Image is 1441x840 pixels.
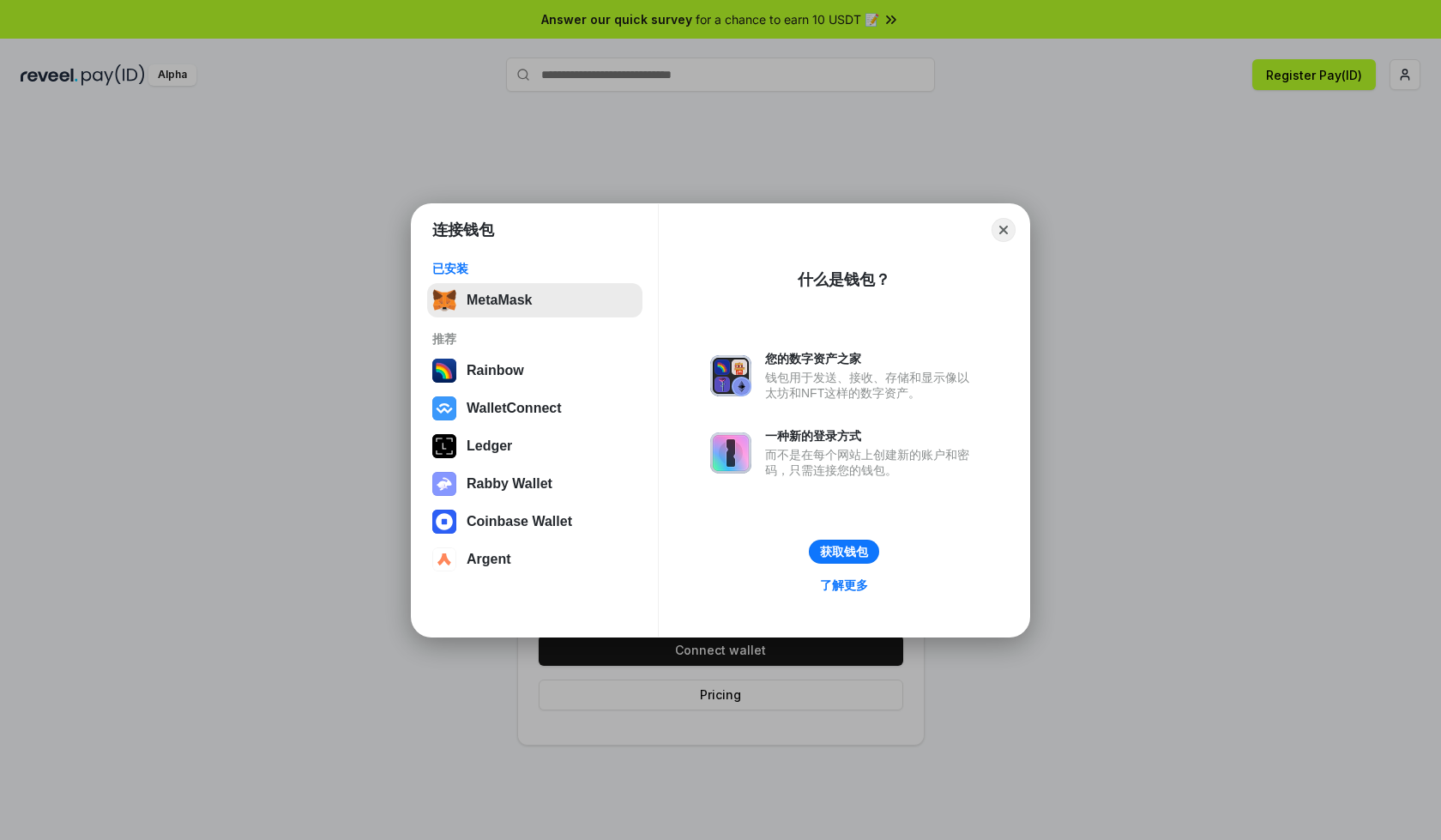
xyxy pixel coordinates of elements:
[992,218,1016,242] button: Close
[432,220,494,240] h1: 连接钱包
[427,429,642,463] button: Ledger
[467,476,552,492] div: Rabby Wallet
[765,428,978,444] div: 一种新的登录方式
[427,505,642,539] button: Coinbase Wallet
[809,540,879,564] button: 获取钱包
[710,355,751,396] img: svg+xml,%3Csvg%20xmlns%3D%22http%3A%2F%2Fwww.w3.org%2F2000%2Fsvg%22%20fill%3D%22none%22%20viewBox...
[427,542,642,577] button: Argent
[710,432,751,474] img: svg+xml,%3Csvg%20xmlns%3D%22http%3A%2F%2Fwww.w3.org%2F2000%2Fsvg%22%20fill%3D%22none%22%20viewBox...
[427,467,642,501] button: Rabby Wallet
[798,269,890,290] div: 什么是钱包？
[467,514,572,529] div: Coinbase Wallet
[432,510,456,534] img: svg+xml,%3Csvg%20width%3D%2228%22%20height%3D%2228%22%20viewBox%3D%220%200%2028%2028%22%20fill%3D...
[432,288,456,312] img: svg+xml,%3Csvg%20fill%3D%22none%22%20height%3D%2233%22%20viewBox%3D%220%200%2035%2033%22%20width%...
[427,354,642,388] button: Rainbow
[467,438,512,454] div: Ledger
[467,363,524,378] div: Rainbow
[467,552,511,567] div: Argent
[820,544,868,559] div: 获取钱包
[810,574,878,596] a: 了解更多
[765,447,978,478] div: 而不是在每个网站上创建新的账户和密码，只需连接您的钱包。
[467,293,532,308] div: MetaMask
[427,391,642,426] button: WalletConnect
[432,359,456,383] img: svg+xml,%3Csvg%20width%3D%22120%22%20height%3D%22120%22%20viewBox%3D%220%200%20120%20120%22%20fil...
[432,261,637,276] div: 已安装
[432,434,456,458] img: svg+xml,%3Csvg%20xmlns%3D%22http%3A%2F%2Fwww.w3.org%2F2000%2Fsvg%22%20width%3D%2228%22%20height%3...
[432,547,456,571] img: svg+xml,%3Csvg%20width%3D%2228%22%20height%3D%2228%22%20viewBox%3D%220%200%2028%2028%22%20fill%3D...
[432,396,456,420] img: svg+xml,%3Csvg%20width%3D%2228%22%20height%3D%2228%22%20viewBox%3D%220%200%2028%2028%22%20fill%3D...
[432,472,456,496] img: svg+xml,%3Csvg%20xmlns%3D%22http%3A%2F%2Fwww.w3.org%2F2000%2Fsvg%22%20fill%3D%22none%22%20viewBox...
[467,401,562,416] div: WalletConnect
[765,370,978,401] div: 钱包用于发送、接收、存储和显示像以太坊和NFT这样的数字资产。
[432,331,637,347] div: 推荐
[427,283,642,317] button: MetaMask
[820,577,868,593] div: 了解更多
[765,351,978,366] div: 您的数字资产之家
